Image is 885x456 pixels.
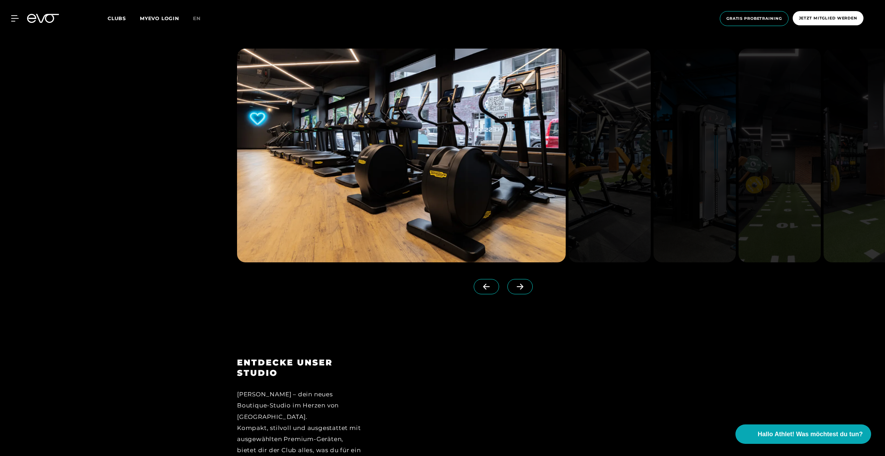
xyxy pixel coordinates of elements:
a: Gratis Probetraining [718,11,791,26]
a: en [193,15,209,23]
img: evofitness [739,49,821,262]
img: evofitness [654,49,736,262]
a: MYEVO LOGIN [140,15,179,22]
span: Clubs [108,15,126,22]
img: evofitness [237,49,566,262]
a: Jetzt Mitglied werden [791,11,866,26]
span: Hallo Athlet! Was möchtest du tun? [758,430,863,439]
span: en [193,15,201,22]
span: Gratis Probetraining [726,16,782,22]
a: Clubs [108,15,140,22]
button: Hallo Athlet! Was möchtest du tun? [735,424,871,444]
h3: ENTDECKE UNSER STUDIO [237,357,361,378]
img: evofitness [568,49,651,262]
span: Jetzt Mitglied werden [799,15,857,21]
